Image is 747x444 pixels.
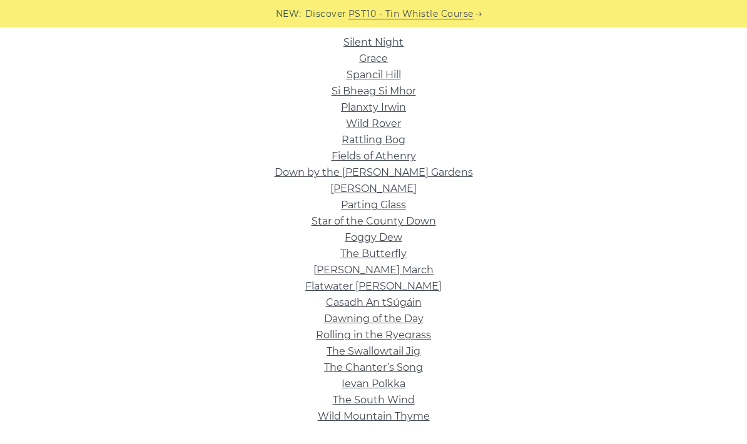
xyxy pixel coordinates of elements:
a: Spancil Hill [347,69,401,81]
a: Rolling in the Ryegrass [316,329,431,341]
a: Si­ Bheag Si­ Mhor [332,85,416,97]
a: Down by the [PERSON_NAME] Gardens [275,166,473,178]
a: Wild Mountain Thyme [318,410,430,422]
a: Silent Night [343,36,404,48]
a: Foggy Dew [345,231,402,243]
span: Discover [305,7,347,21]
a: Dawning of the Day [324,313,424,325]
a: Flatwater [PERSON_NAME] [305,280,442,292]
a: Casadh An tSúgáin [326,296,422,308]
a: PST10 - Tin Whistle Course [348,7,474,21]
a: Fields of Athenry [332,150,416,162]
a: Rattling Bog [342,134,405,146]
a: Grace [359,53,388,64]
a: Star of the County Down [312,215,436,227]
a: [PERSON_NAME] March [313,264,434,276]
a: Parting Glass [341,199,406,211]
a: [PERSON_NAME] [330,183,417,194]
a: The Butterfly [340,248,407,260]
a: Planxty Irwin [341,101,406,113]
a: The Swallowtail Jig [327,345,420,357]
a: The South Wind [333,394,415,406]
span: NEW: [276,7,302,21]
a: The Chanter’s Song [324,361,423,373]
a: Ievan Polkka [342,378,405,390]
a: Wild Rover [346,118,401,129]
